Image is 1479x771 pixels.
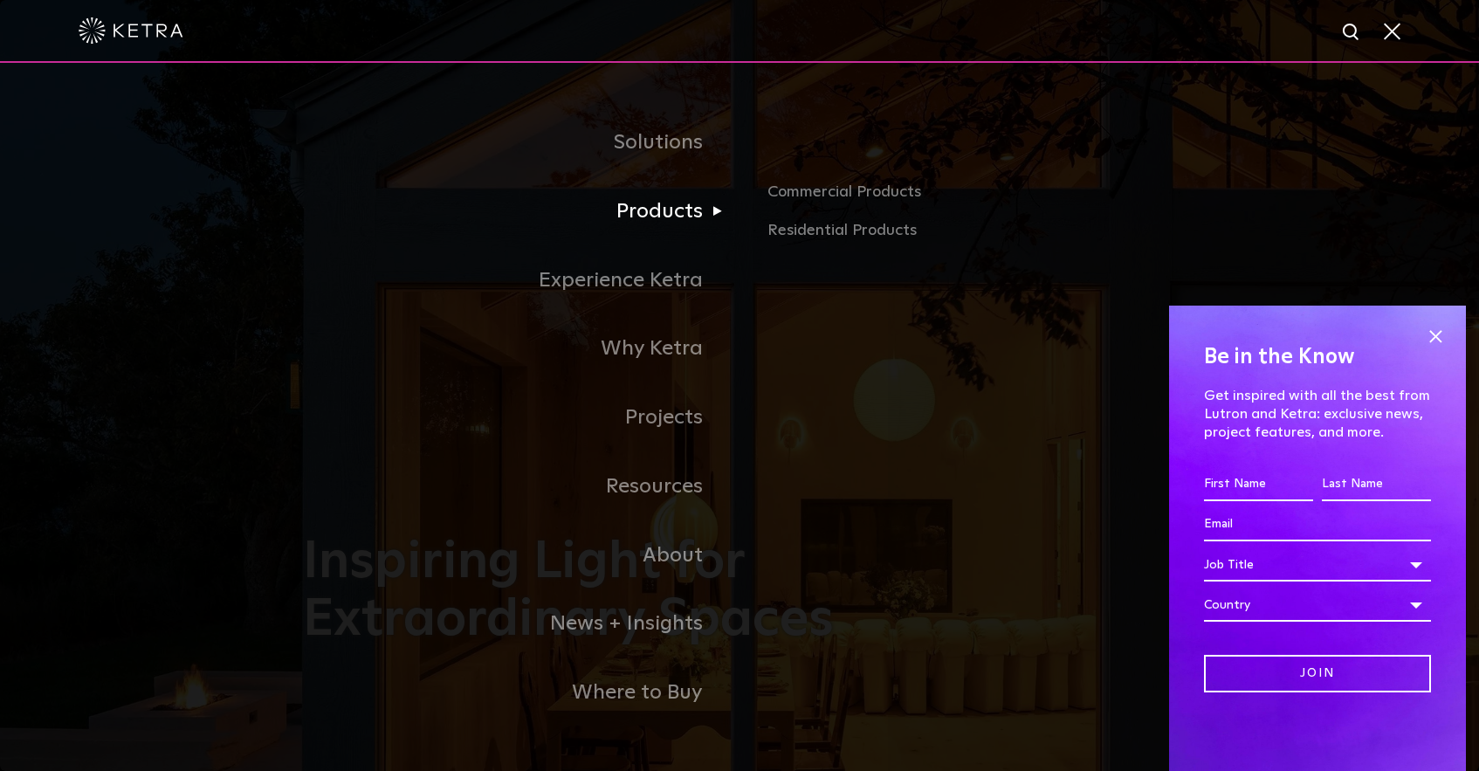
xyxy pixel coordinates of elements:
a: About [303,521,739,590]
a: Resources [303,452,739,521]
a: Projects [303,383,739,452]
a: Where to Buy [303,658,739,727]
a: Solutions [303,108,739,177]
div: Country [1204,589,1431,622]
a: Residential Products [767,218,1176,244]
input: Email [1204,508,1431,541]
input: First Name [1204,468,1313,501]
p: Get inspired with all the best from Lutron and Ketra: exclusive news, project features, and more. [1204,387,1431,441]
img: search icon [1341,22,1363,44]
img: ketra-logo-2019-white [79,17,183,44]
a: News + Insights [303,589,739,658]
a: Experience Ketra [303,246,739,315]
a: Products [303,177,739,246]
div: Navigation Menu [303,108,1176,727]
input: Last Name [1322,468,1431,501]
input: Join [1204,655,1431,692]
a: Commercial Products [767,180,1176,218]
h4: Be in the Know [1204,341,1431,374]
div: Job Title [1204,548,1431,582]
a: Why Ketra [303,314,739,383]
